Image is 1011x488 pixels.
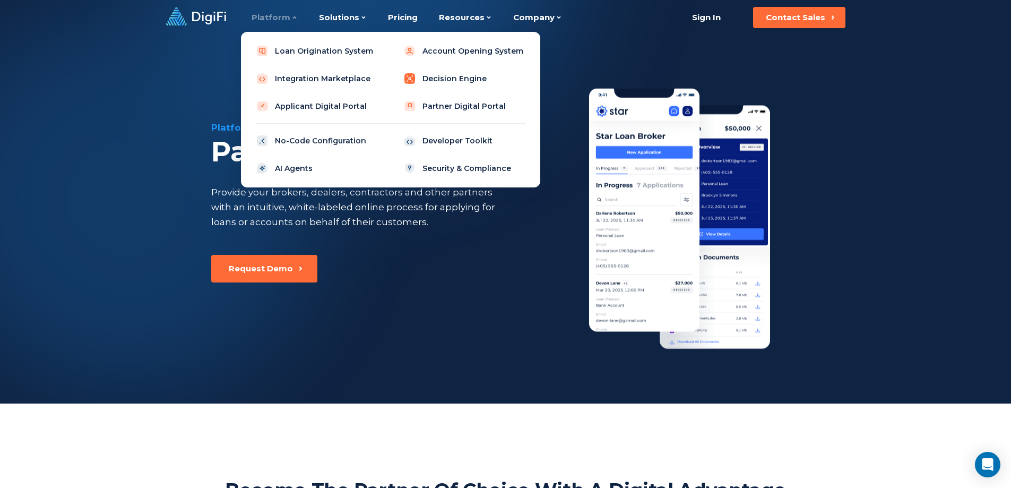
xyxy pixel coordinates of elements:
[397,68,532,89] a: Decision Engine
[397,130,532,151] a: Developer Toolkit
[211,136,568,168] div: Partner Digital Portal
[753,7,845,28] button: Contact Sales
[397,96,532,117] a: Partner Digital Portal
[211,255,317,282] button: Request Demo
[249,96,384,117] a: Applicant Digital Portal
[397,158,532,179] a: Security & Compliance
[211,121,568,134] div: Platform
[211,185,513,229] div: Provide your brokers, dealers, contractors and other partners with an intuitive, white-labeled on...
[249,130,384,151] a: No-Code Configuration
[229,263,293,274] div: Request Demo
[249,68,384,89] a: Integration Marketplace
[766,12,825,23] div: Contact Sales
[679,7,734,28] a: Sign In
[975,452,1000,477] div: Open Intercom Messenger
[249,40,384,62] a: Loan Origination System
[397,40,532,62] a: Account Opening System
[249,158,384,179] a: AI Agents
